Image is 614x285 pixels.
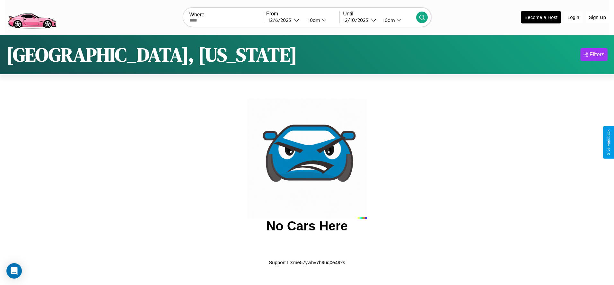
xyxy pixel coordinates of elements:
p: Support ID: me57ywhv7h9uq0e49xs [269,258,345,267]
div: 12 / 10 / 2025 [343,17,371,23]
label: Until [343,11,416,17]
div: Open Intercom Messenger [6,263,22,279]
img: logo [5,3,59,30]
button: 10am [303,17,339,23]
div: 10am [305,17,322,23]
div: 12 / 6 / 2025 [268,17,294,23]
label: Where [189,12,263,18]
div: 10am [380,17,397,23]
button: Sign Up [586,11,609,23]
img: car [247,99,367,219]
label: From [266,11,339,17]
div: Give Feedback [606,129,611,156]
button: Become a Host [521,11,561,23]
h2: No Cars Here [266,219,347,233]
button: Filters [580,48,608,61]
button: 10am [378,17,416,23]
div: Filters [590,51,604,58]
button: 12/6/2025 [266,17,303,23]
h1: [GEOGRAPHIC_DATA], [US_STATE] [6,41,297,68]
button: Login [564,11,583,23]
